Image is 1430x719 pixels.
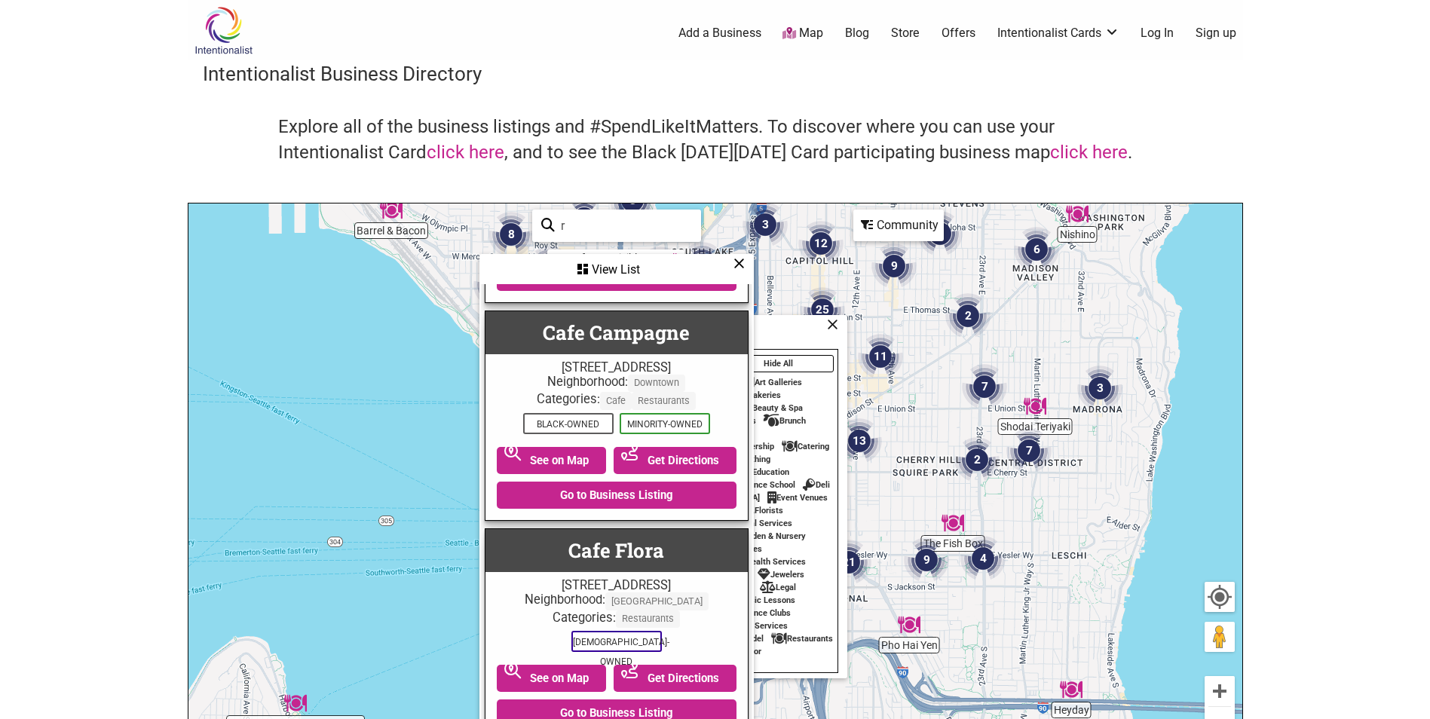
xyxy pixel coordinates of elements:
div: Community [855,211,942,240]
div: Neighborhood: [493,592,740,610]
div: 12 [792,215,850,272]
div: Funeral Services [720,519,792,528]
div: Nishino [1060,197,1095,231]
a: click here [427,142,504,163]
div: Art Galleries [739,378,802,387]
div: Garden & Nursery [723,531,806,541]
a: Store [891,25,920,41]
a: Get Directions [614,447,736,474]
button: Hide All [724,355,834,372]
a: Map [782,25,823,42]
h4: Explore all of the business listings and #SpendLikeItMatters. To discover where you can use your ... [278,115,1153,165]
div: Health Services [731,557,806,567]
span: Black-Owned [523,413,614,434]
span: Cafe [600,392,632,409]
span: Restaurants [616,610,680,628]
div: The Fish Box [935,506,970,540]
a: click here [1050,142,1128,163]
div: 3 [736,196,794,253]
div: 3 [911,205,969,262]
button: Your Location [1205,582,1235,612]
span: Restaurants [632,392,696,409]
div: 7 [1000,422,1058,479]
div: Beauty & Spa [738,403,803,413]
a: Add a Business [678,25,761,41]
a: Intentionalist Cards [997,25,1119,41]
div: 21 [820,534,877,591]
a: Go to Business Listing [497,482,736,509]
div: Restaurants [771,634,833,644]
div: 2 [939,287,997,344]
div: Heyday [1054,672,1089,707]
div: 9 [865,237,923,295]
div: Pet Services [725,621,788,631]
div: Florists [742,506,783,516]
div: 384 of 1572 visible [555,252,642,264]
div: 6 [1008,221,1065,278]
button: Drag Pegman onto the map to open Street View [1205,622,1235,652]
h3: Intentionalist Business Directory [203,60,1228,87]
div: [STREET_ADDRESS] [493,360,740,375]
div: Catering [782,442,829,451]
div: [STREET_ADDRESS] [493,578,740,592]
div: Categories: [493,610,740,628]
a: Cafe Flora [568,537,664,563]
div: Brunch [764,416,806,426]
span: [DEMOGRAPHIC_DATA]-Owned [571,631,662,652]
div: 4 [954,530,1012,587]
a: Log In [1141,25,1174,41]
div: Categories: [493,392,740,409]
a: Blog [845,25,869,41]
a: See on Map [497,665,607,692]
span: Downtown [628,375,685,392]
a: Sign up [1196,25,1236,41]
div: 13 [831,412,888,470]
div: Neighborhood: [493,375,740,392]
div: Legal [760,583,796,592]
div: Dance School [735,480,795,490]
a: Offers [942,25,975,41]
div: Barrel & Bacon [374,193,409,228]
div: Pho Hai Yen [892,607,926,642]
img: Intentionalist [188,6,259,55]
button: Zoom in [1205,676,1235,706]
div: 4 [467,256,525,314]
div: 7 [956,358,1013,415]
div: 11 [852,328,909,385]
div: 3 [1071,359,1128,417]
a: See All [647,252,677,264]
input: Type to find and filter... [555,211,692,240]
a: Get Directions [614,665,736,692]
div: Jewelers [758,570,804,580]
div: 25 [794,281,851,338]
a: See on Map [497,447,607,474]
div: Shodai Teriyaki [1018,389,1052,424]
div: Music Lessons [722,595,795,605]
div: Type to search and filter [532,210,701,242]
span: [GEOGRAPHIC_DATA] [605,592,709,610]
div: View List [481,255,752,284]
div: Bakeries [732,390,781,400]
span: Minority-Owned [620,413,710,434]
a: Cafe Campagne [543,320,690,345]
div: Deli [803,480,830,490]
div: 9 [898,531,955,589]
div: 2 [948,431,1006,488]
div: Filter by Community [853,210,944,241]
div: Event Venues [767,493,828,503]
